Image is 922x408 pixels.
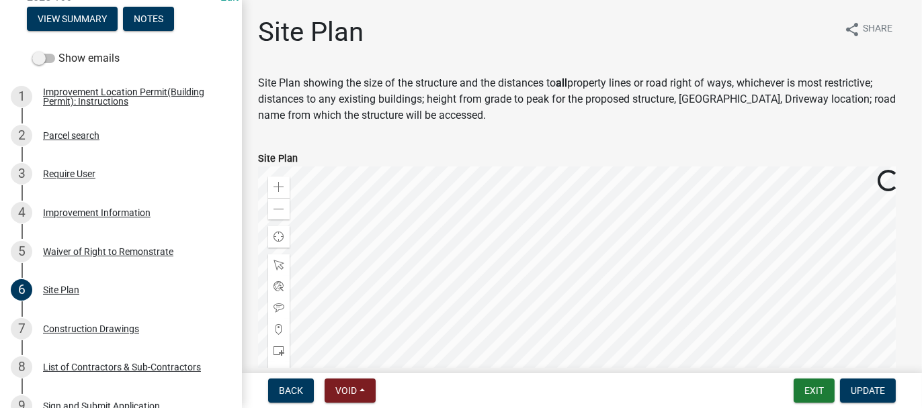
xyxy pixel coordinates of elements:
div: Waiver of Right to Remonstrate [43,247,173,256]
div: Parcel search [43,131,99,140]
div: List of Contractors & Sub-Contractors [43,362,201,372]
div: 5 [11,241,32,262]
div: Require User [43,169,95,178]
div: Zoom out [268,198,290,219]
div: Improvement Location Permit(Building Permit): Instructions [43,87,220,106]
div: 7 [11,318,32,340]
p: Site Plan showing the size of the structure and the distances to property lines or road right of ... [258,75,906,123]
div: Zoom in [268,176,290,198]
span: Share [863,21,892,38]
div: 4 [11,202,32,223]
span: Void [335,385,357,396]
div: Construction Drawings [43,324,139,334]
button: Notes [123,7,174,31]
button: Update [840,378,896,403]
div: Improvement Information [43,208,151,217]
div: Find my location [268,226,290,248]
button: View Summary [27,7,118,31]
i: share [844,21,860,38]
wm-modal-confirm: Notes [123,15,174,25]
button: Exit [794,378,835,403]
strong: all [556,76,567,89]
span: Back [279,385,303,396]
div: 6 [11,279,32,301]
div: Site Plan [43,285,79,295]
label: Site Plan [258,154,298,164]
button: Void [325,378,376,403]
span: Update [851,385,885,396]
button: shareShare [833,16,903,42]
button: Back [268,378,314,403]
div: 1 [11,86,32,107]
div: 8 [11,356,32,378]
wm-modal-confirm: Summary [27,15,118,25]
div: 3 [11,163,32,185]
label: Show emails [32,50,120,66]
div: 2 [11,125,32,146]
h1: Site Plan [258,16,364,48]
